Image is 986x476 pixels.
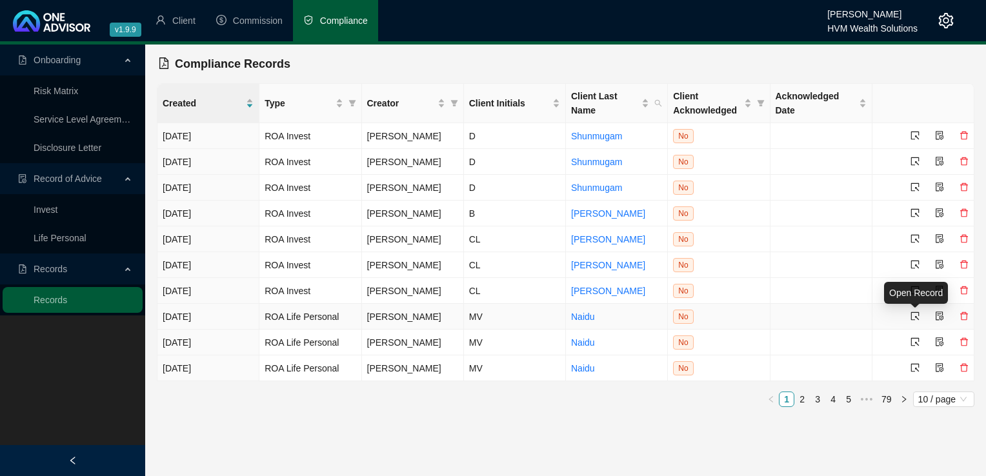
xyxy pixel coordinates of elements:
[841,392,856,406] a: 5
[265,157,310,167] span: ROA Invest
[156,15,166,25] span: user
[34,86,78,96] a: Risk Matrix
[362,84,464,123] th: Creator
[960,312,969,321] span: delete
[367,312,441,322] span: [PERSON_NAME]
[464,355,566,381] td: MV
[673,155,693,169] span: No
[673,181,693,195] span: No
[668,84,770,123] th: Client Acknowledged
[34,55,81,65] span: Onboarding
[464,175,566,201] td: D
[780,392,794,406] a: 1
[346,94,359,113] span: filter
[464,304,566,330] td: MV
[900,395,908,403] span: right
[896,392,912,407] button: right
[18,55,27,64] span: file-pdf
[571,286,645,296] a: [PERSON_NAME]
[265,131,310,141] span: ROA Invest
[265,260,310,270] span: ROA Invest
[960,234,969,243] span: delete
[157,149,259,175] td: [DATE]
[450,99,458,107] span: filter
[673,129,693,143] span: No
[157,252,259,278] td: [DATE]
[367,337,441,348] span: [PERSON_NAME]
[935,157,944,166] span: file-protect
[795,392,809,406] a: 2
[320,15,368,26] span: Compliance
[673,232,693,246] span: No
[158,57,170,69] span: file-pdf
[960,157,969,166] span: delete
[18,174,27,183] span: file-done
[464,226,566,252] td: CL
[776,89,856,117] span: Acknowledged Date
[265,312,339,322] span: ROA Life Personal
[757,99,765,107] span: filter
[367,260,441,270] span: [PERSON_NAME]
[673,89,741,117] span: Client Acknowledged
[464,278,566,304] td: CL
[960,286,969,295] span: delete
[911,363,920,372] span: select
[157,304,259,330] td: [DATE]
[233,15,283,26] span: Commission
[448,94,461,113] span: filter
[571,234,645,244] a: [PERSON_NAME]
[652,86,665,120] span: search
[464,149,566,175] td: D
[157,175,259,201] td: [DATE]
[935,131,944,140] span: file-protect
[911,157,920,166] span: select
[673,310,693,324] span: No
[367,131,441,141] span: [PERSON_NAME]
[884,282,948,304] div: Open Record
[763,392,779,407] button: left
[825,392,841,407] li: 4
[367,286,441,296] span: [PERSON_NAME]
[654,99,662,107] span: search
[34,233,86,243] a: Life Personal
[960,337,969,346] span: delete
[827,17,918,32] div: HVM Wealth Solutions
[34,295,67,305] a: Records
[960,208,969,217] span: delete
[464,201,566,226] td: B
[13,10,90,32] img: 2df55531c6924b55f21c4cf5d4484680-logo-light.svg
[157,123,259,149] td: [DATE]
[571,183,622,193] a: Shunmugam
[265,208,310,219] span: ROA Invest
[348,99,356,107] span: filter
[34,174,102,184] span: Record of Advice
[911,260,920,269] span: select
[896,392,912,407] li: Next Page
[673,258,693,272] span: No
[673,206,693,221] span: No
[367,363,441,373] span: [PERSON_NAME]
[34,264,67,274] span: Records
[911,312,920,321] span: select
[856,392,877,407] li: Next 5 Pages
[571,337,595,348] a: Naidu
[911,337,920,346] span: select
[34,114,134,124] a: Service Level Agreement
[571,208,645,219] a: [PERSON_NAME]
[673,284,693,298] span: No
[911,131,920,140] span: select
[935,208,944,217] span: file-protect
[367,234,441,244] span: [PERSON_NAME]
[935,312,944,321] span: file-protect
[911,208,920,217] span: select
[469,96,550,110] span: Client Initials
[571,260,645,270] a: [PERSON_NAME]
[960,260,969,269] span: delete
[938,13,954,28] span: setting
[935,234,944,243] span: file-protect
[157,355,259,381] td: [DATE]
[464,123,566,149] td: D
[34,143,101,153] a: Disclosure Letter
[265,337,339,348] span: ROA Life Personal
[571,363,595,373] a: Naidu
